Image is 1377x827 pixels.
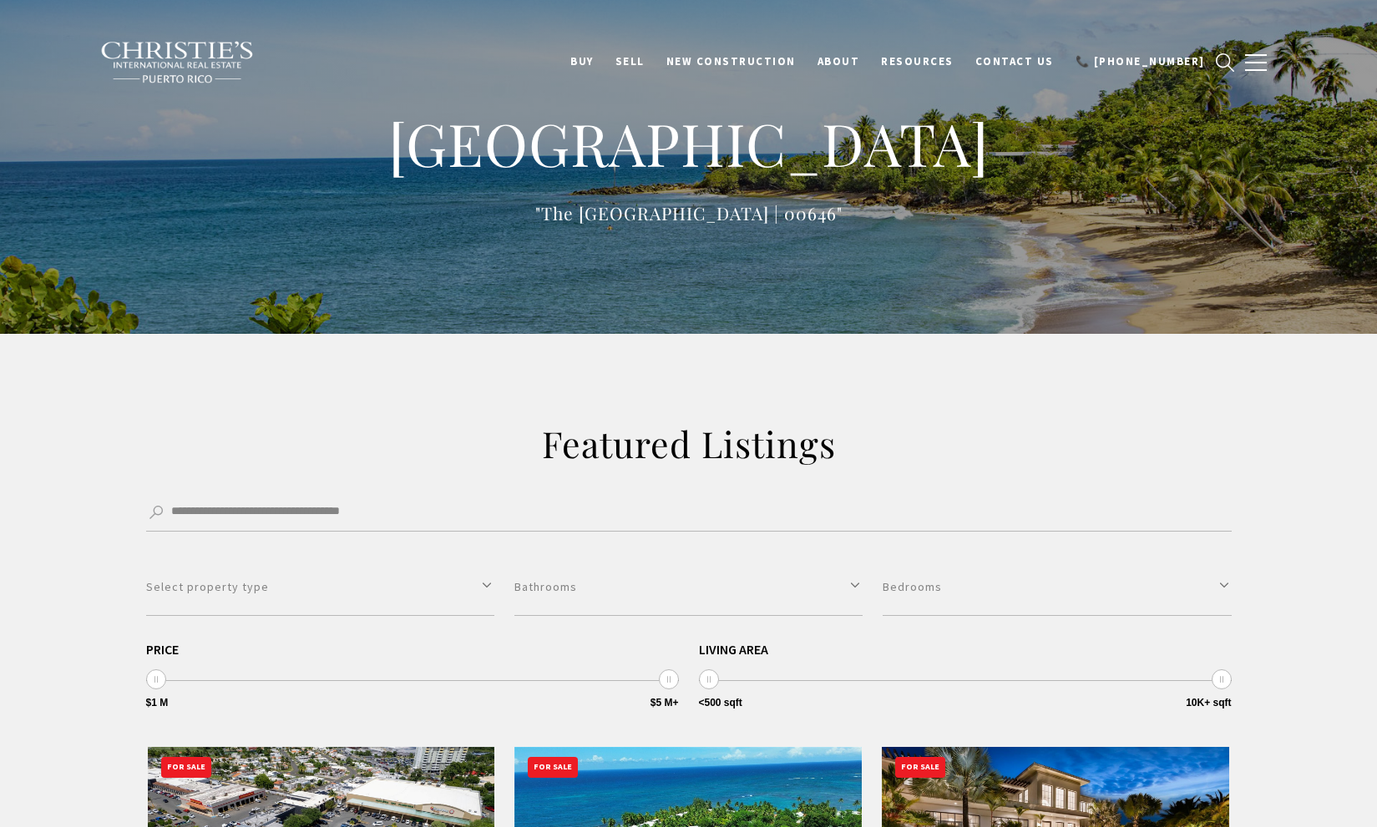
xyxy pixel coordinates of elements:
span: $1 M [146,698,169,708]
h1: [GEOGRAPHIC_DATA] [355,107,1023,180]
a: 📞 [PHONE_NUMBER] [1065,46,1216,78]
a: SELL [605,46,656,78]
p: "The [GEOGRAPHIC_DATA] | 00646" [355,199,1023,227]
h2: Featured Listings [330,421,1048,467]
img: Christie's International Real Estate black text logo [100,41,256,84]
a: Resources [870,46,964,78]
span: 10K+ sqft [1186,698,1231,708]
button: Select property type [146,558,494,616]
span: 📞 [PHONE_NUMBER] [1076,54,1205,68]
a: About [807,46,871,78]
span: Contact Us [975,54,1054,68]
span: New Construction [666,54,796,68]
div: For Sale [895,757,945,778]
button: Bathrooms [514,558,863,616]
div: For Sale [161,757,211,778]
span: $5 M+ [651,698,679,708]
button: Bedrooms [883,558,1231,616]
span: <500 sqft [699,698,742,708]
div: For Sale [528,757,578,778]
a: BUY [559,46,605,78]
a: New Construction [656,46,807,78]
